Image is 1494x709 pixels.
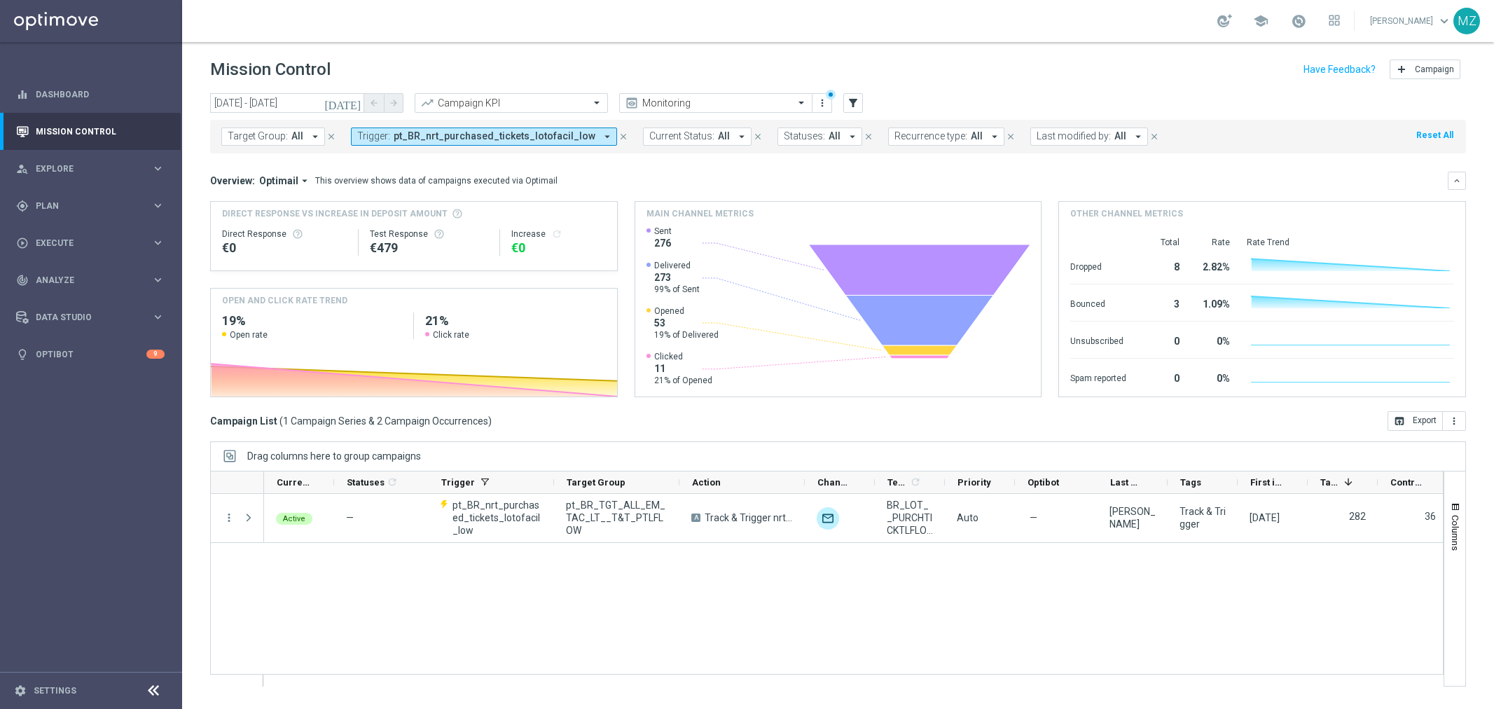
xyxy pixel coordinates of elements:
span: keyboard_arrow_down [1437,13,1452,29]
span: school [1253,13,1268,29]
span: Optimail [259,174,298,187]
span: Current Status: [649,130,714,142]
div: Test Response [370,228,488,240]
i: close [753,132,763,142]
input: Have Feedback? [1303,64,1376,74]
span: Direct Response VS Increase In Deposit Amount [222,207,448,220]
span: 53 [654,317,719,329]
span: 99% of Sent [654,284,700,295]
div: 0 [1143,366,1180,388]
span: A [691,514,700,522]
i: close [618,132,628,142]
div: 9 [146,350,165,359]
div: Rate [1196,237,1230,248]
span: Last Modified By [1110,477,1144,488]
div: 8 [1143,254,1180,277]
h2: 21% [425,312,605,329]
span: Columns [1450,515,1461,551]
i: trending_up [420,96,434,110]
span: Priority [957,477,991,488]
span: Trigger: [357,130,390,142]
span: Data Studio [36,313,151,322]
img: Optimail [817,507,839,530]
i: open_in_browser [1394,415,1405,427]
i: filter_alt [847,97,859,109]
button: person_search Explore keyboard_arrow_right [15,163,165,174]
i: arrow_back [369,98,379,108]
div: Optibot [16,336,165,373]
i: close [326,132,336,142]
a: Optibot [36,336,146,373]
button: more_vert [1443,411,1466,431]
h3: Overview: [210,174,255,187]
i: preview [625,96,639,110]
i: arrow_drop_down [1132,130,1144,143]
button: play_circle_outline Execute keyboard_arrow_right [15,238,165,249]
input: Select date range [210,93,364,113]
div: €479 [370,240,488,256]
i: arrow_drop_down [601,130,614,143]
span: Optibot [1028,477,1059,488]
button: lightbulb Optibot 9 [15,349,165,360]
div: 0% [1196,329,1230,351]
div: Rate Trend [1247,237,1454,248]
div: Plan [16,200,151,212]
span: Calculate column [908,474,921,490]
span: Current Status [277,477,310,488]
i: keyboard_arrow_right [151,199,165,212]
div: Magdalena Zazula [1109,505,1156,530]
div: €0 [511,240,606,256]
span: Control Customers [1390,477,1424,488]
span: Target Group [567,477,625,488]
span: 1 Campaign Series & 2 Campaign Occurrences [283,415,488,427]
button: filter_alt [843,93,863,113]
button: equalizer Dashboard [15,89,165,100]
div: This overview shows data of campaigns executed via Optimail [315,174,558,187]
button: close [752,129,764,144]
i: keyboard_arrow_right [151,162,165,175]
button: Data Studio keyboard_arrow_right [15,312,165,323]
button: arrow_back [364,93,384,113]
span: Templates [887,477,908,488]
span: Track & Trigger [1180,505,1226,530]
button: more_vert [223,511,235,524]
i: arrow_drop_down [735,130,748,143]
button: Target Group: All arrow_drop_down [221,128,325,146]
span: Track & Trigger nrt_purchased_tickets [705,511,793,524]
i: refresh [910,476,921,488]
span: Action [692,477,721,488]
button: Trigger: pt_BR_nrt_purchased_tickets_lotofacil_low arrow_drop_down [351,128,617,146]
span: Drag columns here to group campaigns [247,450,421,462]
button: close [325,129,338,144]
h4: Other channel metrics [1070,207,1183,220]
button: Recurrence type: All arrow_drop_down [888,128,1004,146]
h1: Mission Control [210,60,331,80]
i: add [1396,64,1407,75]
span: Explore [36,165,151,173]
i: arrow_drop_down [309,130,321,143]
span: All [1114,130,1126,142]
i: keyboard_arrow_right [151,273,165,287]
span: Delivered [654,260,700,271]
i: person_search [16,163,29,175]
span: All [829,130,841,142]
div: Dropped [1070,254,1126,277]
span: Active [283,514,305,523]
span: Tags [1180,477,1201,488]
span: Channel [817,477,851,488]
span: Auto [957,512,978,523]
button: gps_fixed Plan keyboard_arrow_right [15,200,165,212]
multiple-options-button: Export to CSV [1388,415,1466,426]
i: close [864,132,873,142]
i: settings [14,684,27,697]
span: Recurrence type: [894,130,967,142]
span: Campaign [1415,64,1454,74]
i: equalizer [16,88,29,101]
span: Open rate [230,329,268,340]
a: Settings [34,687,76,695]
span: BR_LOT__PURCHTICKTLFLOW2__ALL_EMA_T&T_LT [887,499,933,537]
